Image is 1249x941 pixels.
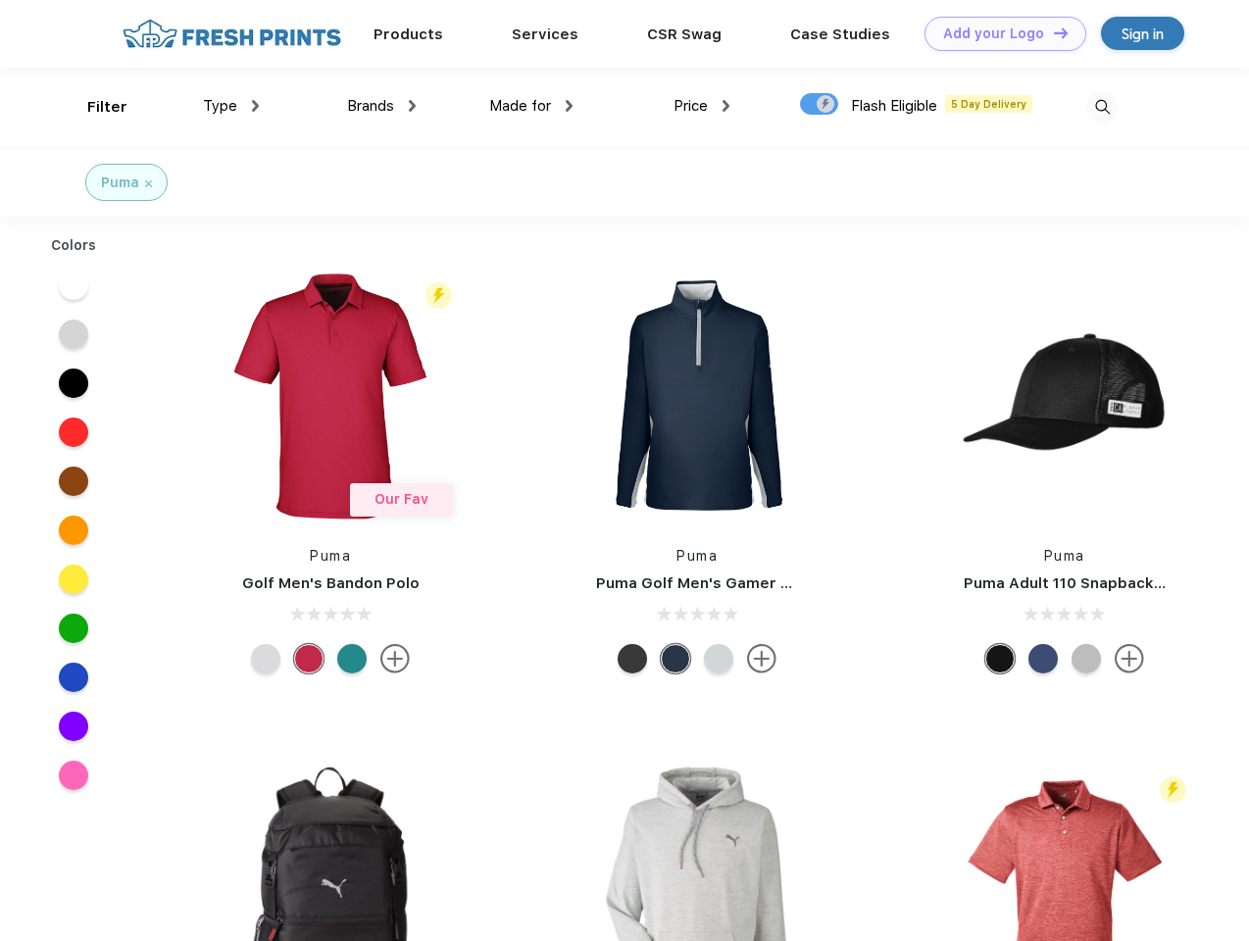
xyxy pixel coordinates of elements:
img: func=resize&h=266 [200,266,461,526]
img: flash_active_toggle.svg [425,282,452,309]
div: Filter [87,96,127,119]
div: High Rise [251,644,280,673]
span: Brands [347,97,394,115]
div: Add your Logo [943,25,1044,42]
a: Puma [310,548,351,564]
img: flash_active_toggle.svg [1160,776,1186,803]
div: High Rise [704,644,733,673]
img: more.svg [747,644,776,673]
div: Ski Patrol [294,644,324,673]
div: Puma [101,173,139,193]
a: Golf Men's Bandon Polo [242,574,420,592]
div: Quarry with Brt Whit [1072,644,1101,673]
div: Peacoat Qut Shd [1028,644,1058,673]
img: dropdown.png [409,100,416,112]
div: Pma Blk with Pma Blk [985,644,1015,673]
img: func=resize&h=266 [567,266,827,526]
a: CSR Swag [647,25,722,43]
div: Green Lagoon [337,644,367,673]
a: Puma [676,548,718,564]
a: Sign in [1101,17,1184,50]
div: Sign in [1122,23,1164,45]
img: dropdown.png [723,100,729,112]
div: Colors [36,235,112,256]
span: Flash Eligible [851,97,937,115]
span: Type [203,97,237,115]
img: more.svg [1115,644,1144,673]
img: DT [1054,27,1068,38]
a: Puma Golf Men's Gamer Golf Quarter-Zip [596,574,906,592]
span: Price [674,97,708,115]
span: Our Fav [375,491,428,507]
img: filter_cancel.svg [145,180,152,187]
img: fo%20logo%202.webp [117,17,347,51]
span: Made for [489,97,551,115]
img: func=resize&h=266 [934,266,1195,526]
span: 5 Day Delivery [945,95,1032,113]
div: Navy Blazer [661,644,690,673]
img: more.svg [380,644,410,673]
a: Puma [1044,548,1085,564]
a: Services [512,25,578,43]
img: dropdown.png [252,100,259,112]
a: Products [374,25,443,43]
img: dropdown.png [566,100,573,112]
img: desktop_search.svg [1086,91,1119,124]
div: Puma Black [618,644,647,673]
